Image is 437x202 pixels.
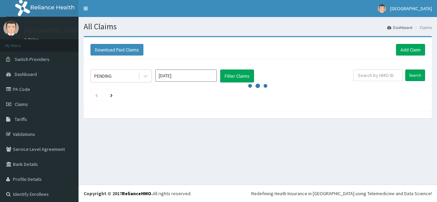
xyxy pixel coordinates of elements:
img: User Image [378,4,386,13]
a: Online [24,37,40,42]
span: Tariffs [15,116,27,122]
span: Dashboard [15,71,37,77]
div: Redefining Heath Insurance in [GEOGRAPHIC_DATA] using Telemedicine and Data Science! [251,190,432,197]
input: Select Month and Year [155,69,217,82]
li: Claims [413,25,432,30]
span: [GEOGRAPHIC_DATA] [390,5,432,12]
footer: All rights reserved. [79,185,437,202]
input: Search [405,69,425,81]
img: User Image [3,20,19,36]
a: Dashboard [387,25,412,30]
input: Search by HMO ID [353,69,403,81]
button: Download Paid Claims [90,44,143,56]
a: Previous page [95,92,98,98]
p: [GEOGRAPHIC_DATA] [24,28,80,34]
span: Claims [15,101,28,107]
a: Add Claim [396,44,425,56]
a: Next page [110,92,113,98]
div: PENDING [94,73,112,79]
strong: Copyright © 2017 . [84,190,153,197]
h1: All Claims [84,22,432,31]
span: Switch Providers [15,56,50,62]
svg: audio-loading [248,76,268,96]
button: Filter Claims [220,69,254,82]
a: RelianceHMO [122,190,151,197]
